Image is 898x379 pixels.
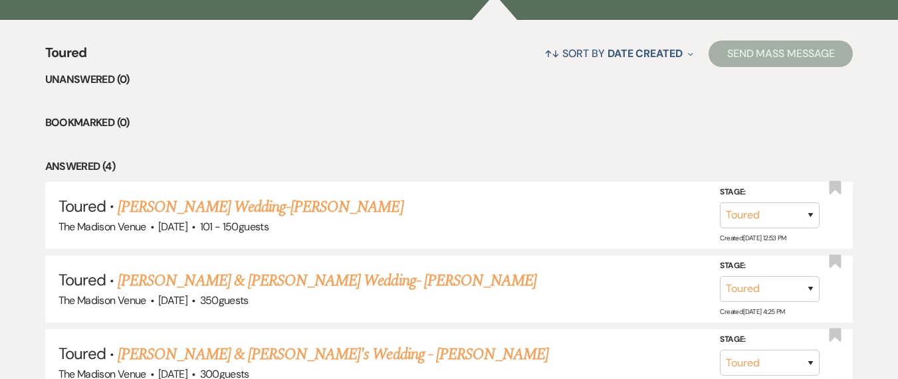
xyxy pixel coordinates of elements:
span: 350 guests [200,293,249,307]
a: [PERSON_NAME] & [PERSON_NAME] Wedding- [PERSON_NAME] [118,269,536,293]
li: Bookmarked (0) [45,114,853,131]
button: Send Mass Message [709,40,853,67]
label: Stage: [720,259,820,273]
li: Answered (4) [45,158,853,175]
span: ↑↓ [544,46,560,60]
label: Stage: [720,333,820,347]
span: [DATE] [158,220,187,234]
span: Created: [DATE] 4:25 PM [720,307,784,316]
span: The Madison Venue [58,293,146,307]
span: Toured [45,42,87,71]
a: [PERSON_NAME] Wedding-[PERSON_NAME] [118,195,403,219]
span: Date Created [608,46,683,60]
span: Created: [DATE] 12:53 PM [720,234,786,242]
span: 101 - 150 guests [200,220,269,234]
label: Stage: [720,185,820,200]
a: [PERSON_NAME] & [PERSON_NAME]'s Wedding - [PERSON_NAME] [118,342,548,366]
span: [DATE] [158,293,187,307]
span: Toured [58,343,106,364]
button: Sort By Date Created [539,36,699,71]
li: Unanswered (0) [45,71,853,88]
span: Toured [58,269,106,290]
span: Toured [58,196,106,216]
span: The Madison Venue [58,220,146,234]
